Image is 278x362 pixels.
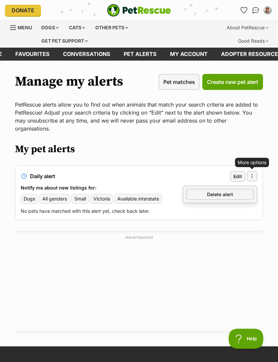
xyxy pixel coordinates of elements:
span: Edit [233,173,242,180]
span: Pet matches [163,78,195,86]
div: Dogs [37,21,63,34]
a: My account [163,48,214,61]
span: All genders [42,195,67,202]
iframe: Help Scout Beacon - Open [229,329,265,349]
span: Create new pet alert [207,78,258,86]
div: Advertisement [15,231,263,333]
img: chat-41dd97257d64d25036548639549fe6c8038ab92f7586957e7f3b1b290dea8141.svg [252,7,259,14]
a: Create new pet alert [202,74,263,90]
img: logo-e224e6f780fb5917bec1dbf3a21bbac754714ae5b6737aabdf751b685950b380.svg [107,4,171,17]
div: Other pets [91,21,133,34]
span: Daily alert [30,173,55,179]
a: Pet alerts [117,48,163,61]
a: Delete alert [186,189,254,200]
a: Conversations [250,5,261,16]
img: Leonie McCormick profile pic [264,7,271,14]
a: Donate [5,5,41,16]
p: No pets have matched with this alert yet, check back later. [21,208,257,214]
span: Victoria [93,195,110,202]
a: Favourites [9,48,56,61]
a: Menu [10,21,37,33]
div: Cats [64,21,90,34]
span: Available interstate [117,195,159,202]
span: Dogs [24,195,35,202]
div: Get pet support [37,34,92,48]
p: PetRescue alerts allow you to find out when animals that match your search criteria are added to ... [15,101,263,133]
div: Good Reads [233,34,273,48]
span: Menu [18,25,32,30]
div: About PetRescue [222,21,273,34]
a: Favourites [238,5,249,16]
a: conversations [56,48,117,61]
span: Delete alert [207,191,233,198]
span: Small [74,195,86,202]
h2: My pet alerts [15,143,263,155]
button: My account [262,5,273,16]
ul: Account quick links [238,5,273,16]
h1: Manage my alerts [15,74,123,89]
div: More options [238,159,266,166]
iframe: Advertisement [18,243,260,326]
a: Pet matches [159,74,200,90]
h3: Notify me about new listings for: [21,184,257,191]
a: PetRescue [107,4,171,17]
a: Edit [230,171,245,182]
